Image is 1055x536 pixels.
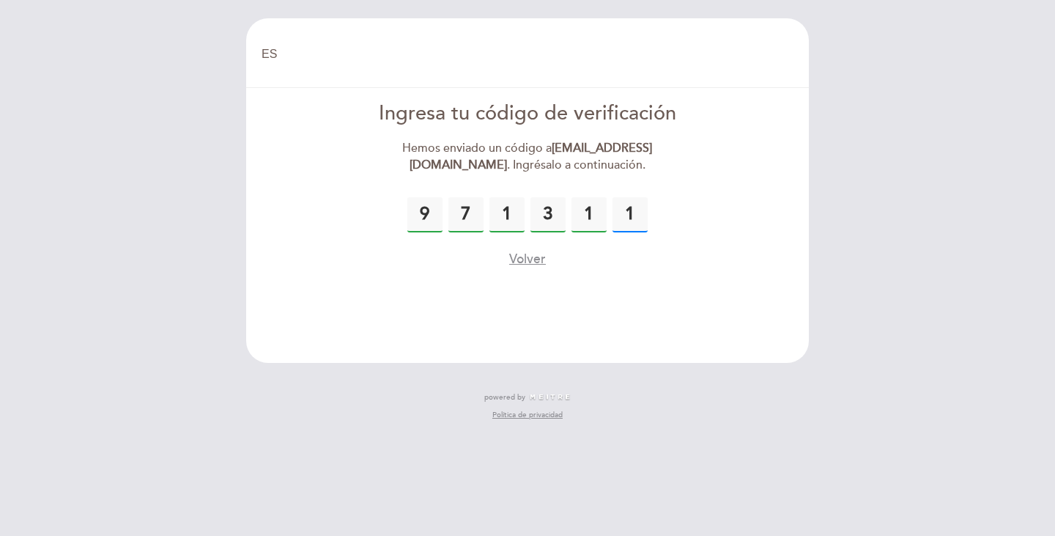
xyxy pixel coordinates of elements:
input: 0 [407,197,443,232]
button: Volver [509,250,546,268]
input: 0 [530,197,566,232]
strong: [EMAIL_ADDRESS][DOMAIN_NAME] [410,141,653,172]
input: 0 [612,197,648,232]
a: powered by [484,392,571,403]
div: Hemos enviado un código a . Ingrésalo a continuación. [360,140,696,174]
input: 0 [571,197,607,232]
img: MEITRE [529,394,571,401]
span: powered by [484,392,525,403]
a: Política de privacidad [492,410,563,420]
input: 0 [448,197,484,232]
input: 0 [489,197,525,232]
div: Ingresa tu código de verificación [360,100,696,128]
